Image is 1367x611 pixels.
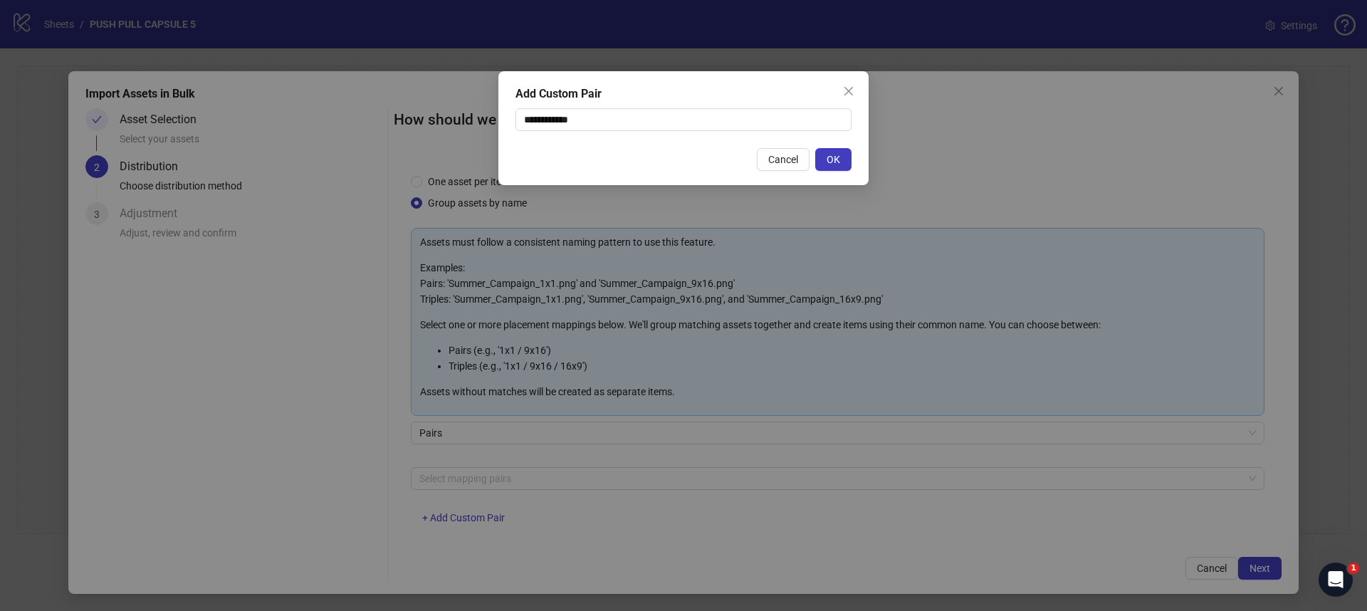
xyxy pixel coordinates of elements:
button: Cancel [757,148,810,171]
span: Cancel [768,154,798,165]
iframe: Intercom live chat [1319,563,1353,597]
span: 1 [1348,563,1359,574]
button: Close [837,80,860,103]
span: close [843,85,854,97]
div: Add Custom Pair [515,85,852,103]
span: OK [827,154,840,165]
button: OK [815,148,852,171]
